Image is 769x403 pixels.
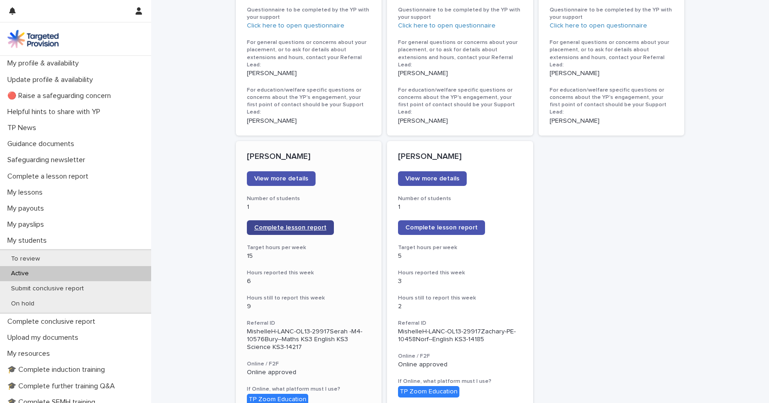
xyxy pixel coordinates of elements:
p: 15 [247,252,371,260]
h3: For general questions or concerns about your placement, or to ask for details about extensions an... [247,39,371,69]
p: My payouts [4,204,51,213]
a: Click here to open questionnaire [398,22,496,29]
h3: Number of students [398,195,522,202]
p: Safeguarding newsletter [4,156,93,164]
p: My students [4,236,54,245]
p: 5 [398,252,522,260]
p: Complete a lesson report [4,172,96,181]
p: Helpful hints to share with YP [4,108,108,116]
span: View more details [254,175,308,182]
p: My resources [4,349,57,358]
span: Complete lesson report [405,224,478,231]
h3: If Online, what platform must I use? [398,378,522,385]
p: To review [4,255,47,263]
p: Guidance documents [4,140,82,148]
p: [PERSON_NAME] [550,70,674,77]
p: 1 [398,203,522,211]
h3: Referral ID [398,320,522,327]
p: 🎓 Complete further training Q&A [4,382,122,391]
p: My profile & availability [4,59,86,68]
h3: Referral ID [247,320,371,327]
a: Click here to open questionnaire [550,22,647,29]
p: 9 [247,303,371,310]
h3: Questionnaire to be completed by the YP with your support [550,6,674,21]
p: On hold [4,300,42,308]
p: 1 [247,203,371,211]
h3: Questionnaire to be completed by the YP with your support [247,6,371,21]
p: MishelleH-LANC-OL13-29917Serah -M4-10576Bury--Maths KS3 English KS3 Science KS3-14217 [247,328,371,351]
p: [PERSON_NAME] [247,152,371,162]
h3: Hours reported this week [247,269,371,277]
h3: For education/welfare specific questions or concerns about the YP's engagement, your first point ... [398,87,522,116]
p: My lessons [4,188,50,197]
img: M5nRWzHhSzIhMunXDL62 [7,30,59,48]
p: 🎓 Complete induction training [4,365,112,374]
p: Active [4,270,36,278]
p: [PERSON_NAME] [247,70,371,77]
p: 2 [398,303,522,310]
h3: Target hours per week [247,244,371,251]
div: TP Zoom Education [398,386,459,398]
p: 6 [247,278,371,285]
p: 🔴 Raise a safeguarding concern [4,92,118,100]
p: Online approved [247,369,371,376]
h3: If Online, what platform must I use? [247,386,371,393]
p: [PERSON_NAME] [398,117,522,125]
p: 3 [398,278,522,285]
h3: Questionnaire to be completed by the YP with your support [398,6,522,21]
h3: Online / F2F [247,360,371,368]
h3: Target hours per week [398,244,522,251]
h3: Hours still to report this week [398,294,522,302]
h3: Hours still to report this week [247,294,371,302]
span: Complete lesson report [254,224,327,231]
h3: Online / F2F [398,353,522,360]
span: View more details [405,175,459,182]
a: View more details [247,171,316,186]
h3: For general questions or concerns about your placement, or to ask for details about extensions an... [550,39,674,69]
p: TP News [4,124,44,132]
p: My payslips [4,220,51,229]
p: [PERSON_NAME] [247,117,371,125]
p: Submit conclusive report [4,285,91,293]
h3: Number of students [247,195,371,202]
p: Online approved [398,361,522,369]
h3: Hours reported this week [398,269,522,277]
h3: For general questions or concerns about your placement, or to ask for details about extensions an... [398,39,522,69]
a: Click here to open questionnaire [247,22,344,29]
h3: For education/welfare specific questions or concerns about the YP's engagement, your first point ... [550,87,674,116]
p: Upload my documents [4,333,86,342]
p: MishelleH-LANC-OL13-29917Zachary-PE-10458Norf--English KS3-14185 [398,328,522,343]
p: Update profile & availability [4,76,100,84]
a: Complete lesson report [247,220,334,235]
p: [PERSON_NAME] [398,152,522,162]
a: View more details [398,171,467,186]
h3: For education/welfare specific questions or concerns about the YP's engagement, your first point ... [247,87,371,116]
p: [PERSON_NAME] [398,70,522,77]
p: Complete conclusive report [4,317,103,326]
p: [PERSON_NAME] [550,117,674,125]
a: Complete lesson report [398,220,485,235]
